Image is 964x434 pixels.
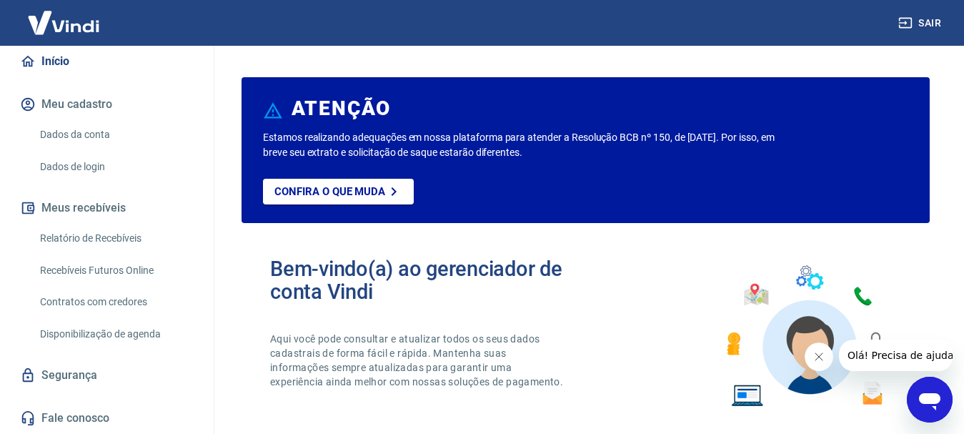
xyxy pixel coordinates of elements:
button: Meu cadastro [17,89,197,120]
a: Confira o que muda [263,179,414,204]
a: Relatório de Recebíveis [34,224,197,253]
iframe: Fechar mensagem [805,342,833,371]
iframe: Mensagem da empresa [839,340,953,371]
a: Fale conosco [17,403,197,434]
p: Aqui você pode consultar e atualizar todos os seus dados cadastrais de forma fácil e rápida. Mant... [270,332,566,389]
button: Sair [895,10,947,36]
a: Disponibilização de agenda [34,320,197,349]
a: Dados de login [34,152,197,182]
p: Confira o que muda [274,185,385,198]
iframe: Botão para abrir a janela de mensagens [907,377,953,423]
a: Contratos com credores [34,287,197,317]
a: Recebíveis Futuros Online [34,256,197,285]
span: Olá! Precisa de ajuda? [9,10,120,21]
img: Vindi [17,1,110,44]
p: Estamos realizando adequações em nossa plataforma para atender a Resolução BCB nº 150, de [DATE].... [263,130,779,160]
a: Segurança [17,360,197,391]
a: Dados da conta [34,120,197,149]
h2: Bem-vindo(a) ao gerenciador de conta Vindi [270,257,586,303]
img: Imagem de um avatar masculino com diversos icones exemplificando as funcionalidades do gerenciado... [714,257,901,415]
a: Início [17,46,197,77]
h6: ATENÇÃO [292,102,391,116]
button: Meus recebíveis [17,192,197,224]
